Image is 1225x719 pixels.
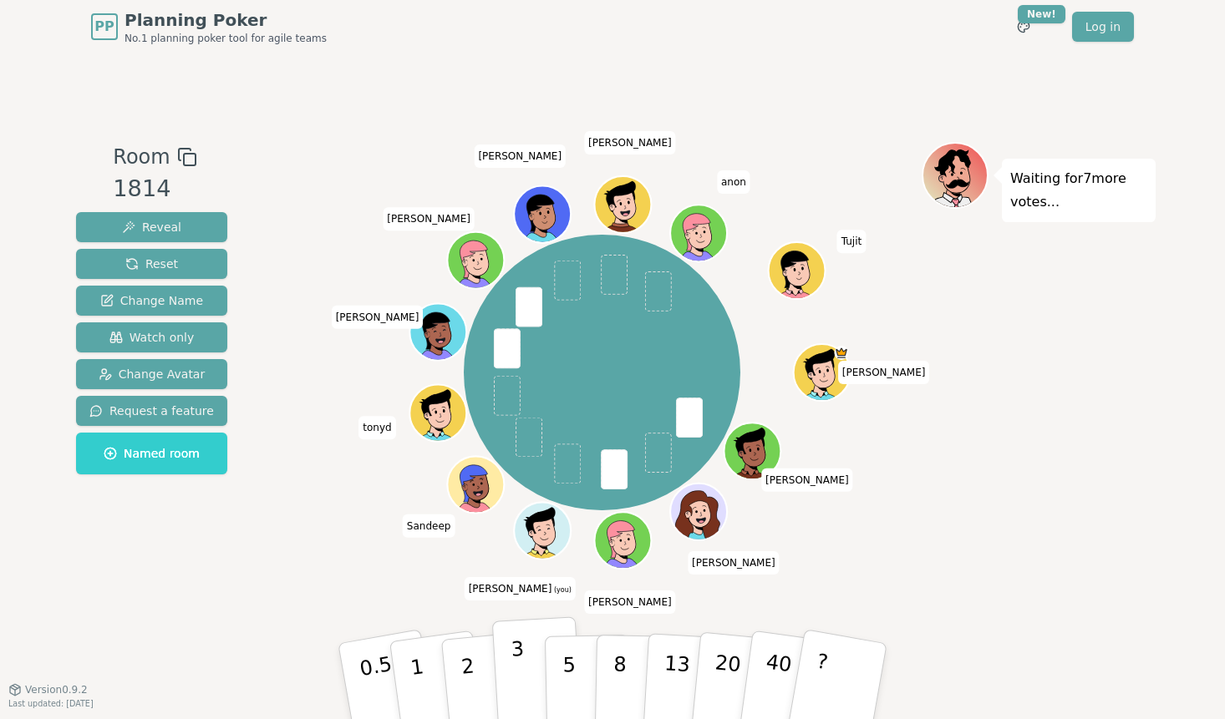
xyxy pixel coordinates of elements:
[552,586,572,594] span: (you)
[125,256,178,272] span: Reset
[383,207,475,230] span: Click to change your name
[838,361,930,384] span: Click to change your name
[76,433,227,474] button: Named room
[584,590,676,614] span: Click to change your name
[688,551,780,575] span: Click to change your name
[89,403,214,419] span: Request a feature
[584,131,676,154] span: Click to change your name
[25,683,88,696] span: Version 0.9.2
[837,230,867,253] span: Click to change your name
[76,212,227,242] button: Reveal
[761,468,853,492] span: Click to change your name
[8,683,88,696] button: Version0.9.2
[76,322,227,352] button: Watch only
[834,346,848,360] span: Rob is the host
[8,699,94,708] span: Last updated: [DATE]
[109,329,195,346] span: Watch only
[99,366,206,382] span: Change Avatar
[1072,12,1134,42] a: Log in
[113,172,196,206] div: 1814
[76,359,227,389] button: Change Avatar
[76,396,227,426] button: Request a feature
[104,445,200,462] span: Named room
[100,292,203,309] span: Change Name
[1018,5,1065,23] div: New!
[76,249,227,279] button: Reset
[91,8,327,45] a: PPPlanning PokerNo.1 planning poker tool for agile teams
[403,514,455,538] span: Click to change your name
[474,144,566,168] span: Click to change your name
[125,8,327,32] span: Planning Poker
[1009,12,1039,42] button: New!
[94,17,114,37] span: PP
[76,286,227,316] button: Change Name
[717,170,750,194] span: Click to change your name
[332,306,424,329] span: Click to change your name
[516,504,569,557] button: Click to change your avatar
[125,32,327,45] span: No.1 planning poker tool for agile teams
[465,577,576,600] span: Click to change your name
[358,416,395,439] span: Click to change your name
[113,142,170,172] span: Room
[122,219,181,235] span: Reveal
[1010,167,1147,214] p: Waiting for 7 more votes...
